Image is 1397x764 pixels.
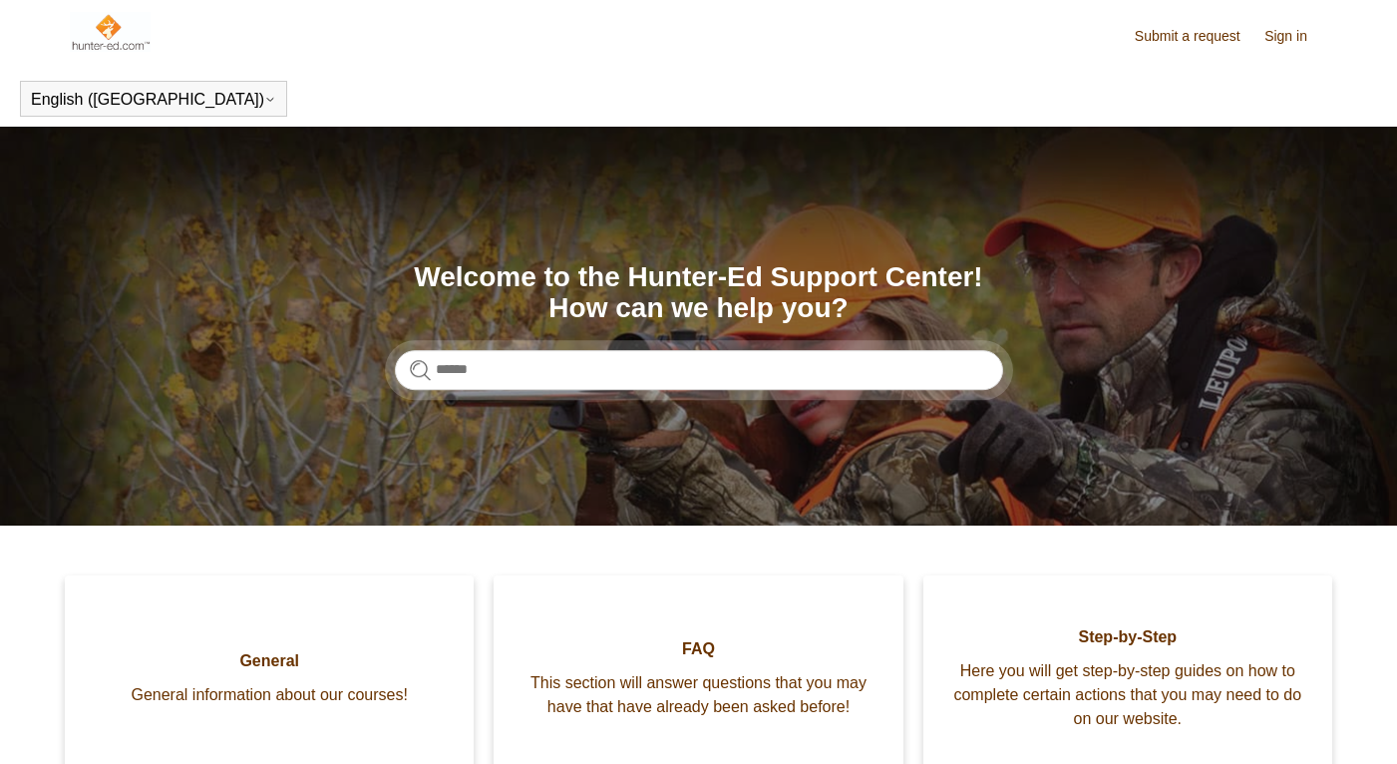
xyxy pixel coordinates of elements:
[524,671,873,719] span: This section will answer questions that you may have that have already been asked before!
[31,91,276,109] button: English ([GEOGRAPHIC_DATA])
[95,649,444,673] span: General
[1135,26,1260,47] a: Submit a request
[1264,26,1327,47] a: Sign in
[524,637,873,661] span: FAQ
[953,625,1302,649] span: Step-by-Step
[395,350,1003,390] input: Search
[70,12,151,52] img: Hunter-Ed Help Center home page
[953,659,1302,731] span: Here you will get step-by-step guides on how to complete certain actions that you may need to do ...
[95,683,444,707] span: General information about our courses!
[395,262,1003,324] h1: Welcome to the Hunter-Ed Support Center! How can we help you?
[1268,697,1383,749] div: Chat Support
